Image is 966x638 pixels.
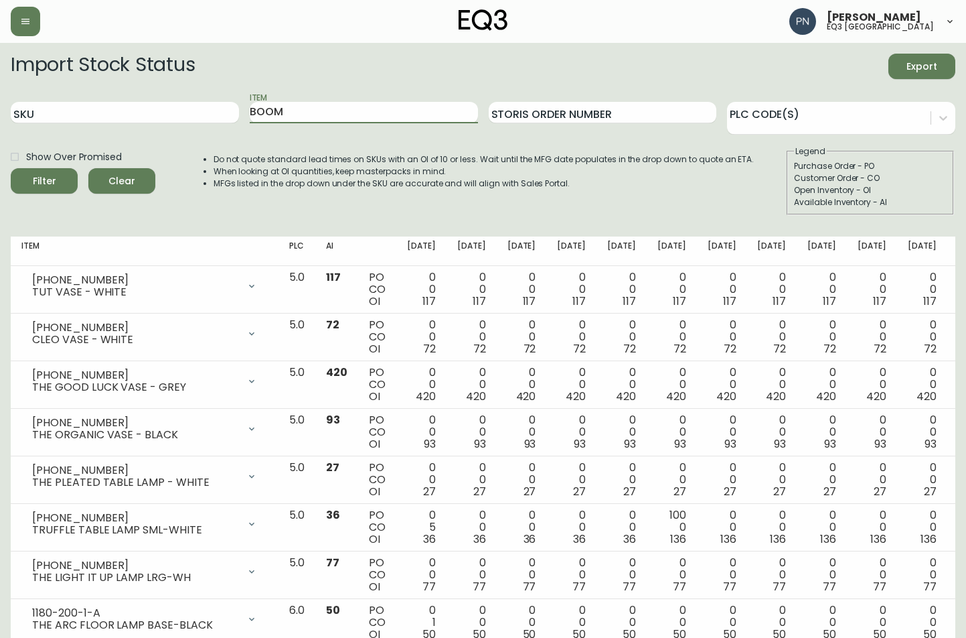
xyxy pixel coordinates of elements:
[557,509,586,546] div: 0 0
[794,196,947,208] div: Available Inventory - AI
[32,322,238,334] div: [PHONE_NUMBER]
[674,436,686,452] span: 93
[616,389,636,404] span: 420
[899,58,945,75] span: Export
[770,531,786,547] span: 136
[923,579,937,594] span: 77
[557,319,586,355] div: 0 0
[607,509,636,546] div: 0 0
[789,8,816,35] img: 496f1288aca128e282dab2021d4f4334
[326,507,340,523] span: 36
[623,579,636,594] span: 77
[657,319,686,355] div: 0 0
[407,509,436,546] div: 0 5
[369,436,380,452] span: OI
[773,484,786,499] span: 27
[557,414,586,450] div: 0 0
[858,557,886,593] div: 0 0
[214,166,754,178] li: When looking at OI quantities, keep masterpacks in mind.
[32,560,238,572] div: [PHONE_NUMBER]
[596,237,647,266] th: [DATE]
[623,294,636,309] span: 117
[657,557,686,593] div: 0 0
[908,319,937,355] div: 0 0
[99,173,145,190] span: Clear
[473,579,486,594] span: 77
[557,462,586,498] div: 0 0
[32,429,238,441] div: THE ORGANIC VASE - BLACK
[916,389,937,404] span: 420
[574,436,586,452] span: 93
[573,341,586,357] span: 72
[774,436,786,452] span: 93
[607,319,636,355] div: 0 0
[807,557,836,593] div: 0 0
[422,294,436,309] span: 117
[607,414,636,450] div: 0 0
[369,389,380,404] span: OI
[827,23,934,31] h5: eq3 [GEOGRAPHIC_DATA]
[32,524,238,536] div: TRUFFLE TABLE LAMP SML-WHITE
[516,389,536,404] span: 420
[858,319,886,355] div: 0 0
[21,319,268,348] div: [PHONE_NUMBER]CLEO VASE - WHITE
[723,579,736,594] span: 77
[474,436,486,452] span: 93
[466,389,486,404] span: 420
[873,294,886,309] span: 117
[823,579,836,594] span: 77
[32,381,238,393] div: THE GOOD LUCK VASE - GREY
[214,178,754,190] li: MFGs listed in the drop down under the SKU are accurate and will align with Sales Portal.
[908,557,937,593] div: 0 0
[407,462,436,498] div: 0 0
[923,294,937,309] span: 117
[32,369,238,381] div: [PHONE_NUMBER]
[757,557,786,593] div: 0 0
[32,476,238,489] div: THE PLEATED TABLE LAMP - WHITE
[457,462,486,498] div: 0 0
[723,294,736,309] span: 117
[546,237,596,266] th: [DATE]
[423,531,436,547] span: 36
[214,153,754,166] li: Do not quote standard lead times on SKUs with an OI of 10 or less. Wait until the MFG date popula...
[720,531,736,547] span: 136
[708,271,736,308] div: 0 0
[21,557,268,586] div: [PHONE_NUMBER]THE LIGHT IT UP LAMP LRG-WH
[507,319,536,355] div: 0 0
[858,367,886,403] div: 0 0
[807,509,836,546] div: 0 0
[773,579,786,594] span: 77
[369,509,386,546] div: PO CO
[773,294,786,309] span: 117
[326,412,340,428] span: 93
[32,334,238,346] div: CLEO VASE - WHITE
[369,294,380,309] span: OI
[457,557,486,593] div: 0 0
[572,579,586,594] span: 77
[21,414,268,444] div: [PHONE_NUMBER]THE ORGANIC VASE - BLACK
[816,389,836,404] span: 420
[657,367,686,403] div: 0 0
[11,168,78,194] button: Filter
[457,367,486,403] div: 0 0
[21,604,268,634] div: 1180-200-1-ATHE ARC FLOOR LAMP BASE-BLACK
[673,484,686,499] span: 27
[396,237,447,266] th: [DATE]
[369,484,380,499] span: OI
[369,271,386,308] div: PO CO
[566,389,586,404] span: 420
[623,341,636,357] span: 72
[507,414,536,450] div: 0 0
[858,414,886,450] div: 0 0
[858,271,886,308] div: 0 0
[827,12,921,23] span: [PERSON_NAME]
[326,602,340,618] span: 50
[278,266,315,314] td: 5.0
[524,436,536,452] span: 93
[773,341,786,357] span: 72
[908,509,937,546] div: 0 0
[507,462,536,498] div: 0 0
[422,579,436,594] span: 77
[858,462,886,498] div: 0 0
[924,484,937,499] span: 27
